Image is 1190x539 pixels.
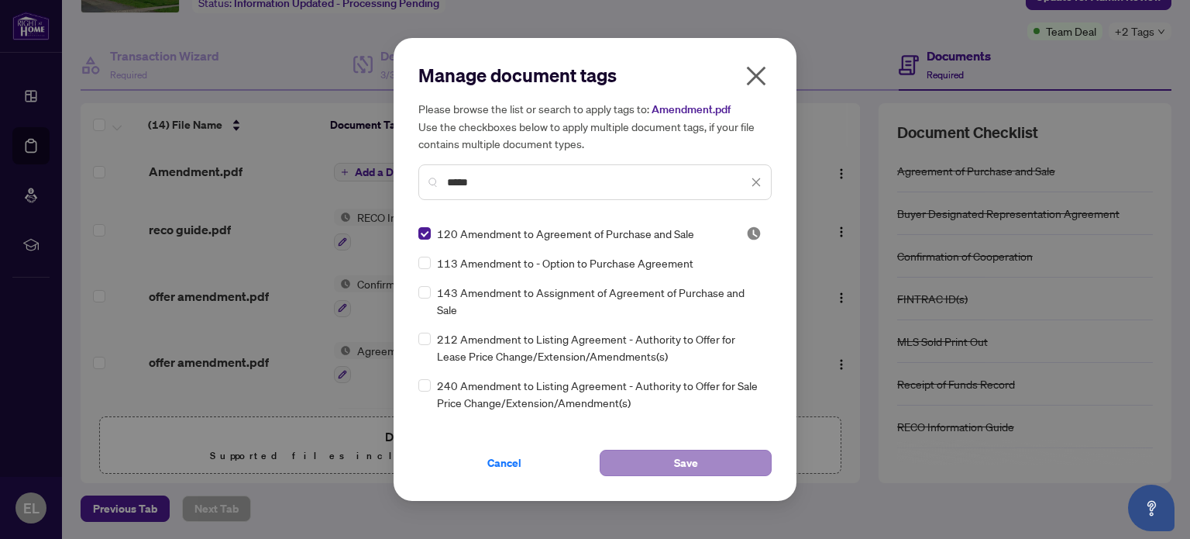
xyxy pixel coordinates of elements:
[437,225,694,242] span: 120 Amendment to Agreement of Purchase and Sale
[600,450,772,476] button: Save
[418,100,772,152] h5: Please browse the list or search to apply tags to: Use the checkboxes below to apply multiple doc...
[437,377,762,411] span: 240 Amendment to Listing Agreement - Authority to Offer for Sale Price Change/Extension/Amendment(s)
[487,451,521,475] span: Cancel
[437,330,762,365] span: 212 Amendment to Listing Agreement - Authority to Offer for Lease Price Change/Extension/Amendmen...
[751,177,762,188] span: close
[1128,485,1175,531] button: Open asap
[652,102,731,116] span: Amendment.pdf
[744,64,769,88] span: close
[746,226,762,241] span: Pending Review
[674,451,698,475] span: Save
[418,450,590,476] button: Cancel
[437,254,693,271] span: 113 Amendment to - Option to Purchase Agreement
[418,63,772,88] h2: Manage document tags
[437,284,762,318] span: 143 Amendment to Assignment of Agreement of Purchase and Sale
[746,226,762,241] img: status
